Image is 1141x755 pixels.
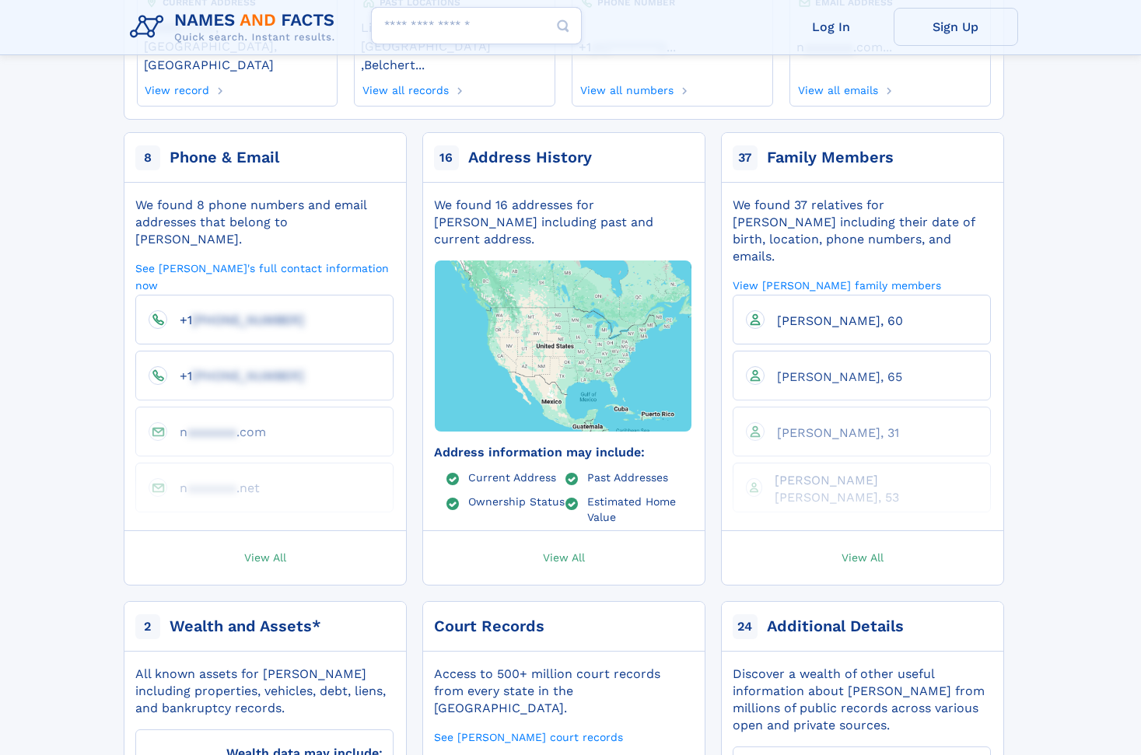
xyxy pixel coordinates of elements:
a: View all records [361,79,449,96]
div: Discover a wealth of other useful information about [PERSON_NAME] from millions of public records... [733,666,991,734]
div: We found 37 relatives for [PERSON_NAME] including their date of birth, location, phone numbers, a... [733,197,991,265]
a: View [PERSON_NAME] family members [733,278,941,292]
span: [PERSON_NAME], 65 [777,369,902,384]
a: View record [144,79,210,96]
span: 8 [135,145,160,170]
div: Access to 500+ million court records from every state in the [GEOGRAPHIC_DATA]. [434,666,692,717]
span: 16 [434,145,459,170]
a: See [PERSON_NAME] court records [434,729,623,744]
div: Address information may include: [434,444,692,461]
div: Court Records [434,616,544,638]
a: View All [714,531,1011,585]
div: We found 8 phone numbers and email addresses that belong to [PERSON_NAME]. [135,197,394,248]
a: [PERSON_NAME], 60 [765,313,903,327]
a: [PERSON_NAME], 65 [765,369,902,383]
span: 2 [135,614,160,639]
a: [PERSON_NAME] [PERSON_NAME], 53 [762,472,978,504]
span: [PHONE_NUMBER] [192,369,304,383]
span: aaaaaaa [187,425,236,439]
a: See [PERSON_NAME]'s full contact information now [135,260,394,292]
a: +1[PHONE_NUMBER] [167,312,304,327]
span: aaaaaaa [187,481,236,495]
div: Wealth and Assets* [170,616,321,638]
a: naaaaaaa.com [167,424,266,439]
span: [PERSON_NAME], 60 [777,313,903,328]
div: Family Members [767,147,894,169]
div: We found 16 addresses for [PERSON_NAME] including past and current address. [434,197,692,248]
div: Additional Details [767,616,904,638]
span: View All [543,550,585,564]
a: Belchert... [364,56,425,72]
a: Current Address [468,470,556,483]
a: View all emails [796,79,878,96]
a: View All [117,531,414,585]
span: [PERSON_NAME], 31 [777,425,899,440]
a: [PERSON_NAME], 31 [765,425,899,439]
input: search input [371,7,582,44]
span: [PERSON_NAME] [PERSON_NAME], 53 [775,473,899,505]
a: Log In [769,8,894,46]
a: Sign Up [894,8,1018,46]
a: View All [415,531,712,585]
span: 37 [733,145,758,170]
a: View all numbers [579,79,674,96]
img: Map with markers on addresses Richard W Noble [408,216,719,475]
a: Ownership Status [468,495,565,507]
span: View All [842,550,884,564]
img: Logo Names and Facts [124,6,348,48]
a: Estimated Home Value [587,495,692,523]
span: View All [244,550,286,564]
a: +1[PHONE_NUMBER] [167,368,304,383]
a: Past Addresses [587,470,668,483]
a: 29566-7763, [GEOGRAPHIC_DATA], [GEOGRAPHIC_DATA] [144,19,331,72]
a: naaaaaaa.net [167,480,260,495]
div: Phone & Email [170,147,279,169]
span: 24 [733,614,758,639]
div: All known assets for [PERSON_NAME] including properties, vehicles, debt, liens, and bankruptcy re... [135,666,394,717]
button: Search Button [544,7,582,45]
div: Address History [468,147,592,169]
span: [PHONE_NUMBER] [192,313,304,327]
